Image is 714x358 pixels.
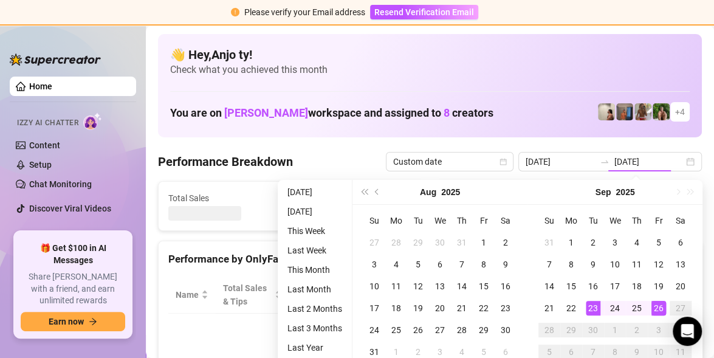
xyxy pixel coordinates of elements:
[168,251,507,267] div: Performance by OnlyFans Creator
[600,157,609,167] span: swap-right
[170,106,493,120] h1: You are on workspace and assigned to creators
[297,281,349,308] div: Est. Hours Worked
[10,53,101,66] img: logo-BBDzfeDw.svg
[393,153,506,171] span: Custom date
[673,317,702,346] div: Open Intercom Messenger
[168,277,216,314] th: Name
[307,191,415,205] span: Active Chats
[427,277,507,314] th: Chat Conversion
[17,117,78,129] span: Izzy AI Chatter
[499,158,507,165] span: calendar
[434,281,490,308] span: Chat Conversion
[244,5,365,19] div: Please verify your Email address
[614,155,684,168] input: End date
[600,157,609,167] span: to
[29,140,60,150] a: Content
[21,271,125,307] span: Share [PERSON_NAME] with a friend, and earn unlimited rewards
[675,105,685,119] span: + 4
[89,317,97,326] span: arrow-right
[170,46,690,63] h4: 👋 Hey, Anjo ty !
[526,155,595,168] input: Start date
[176,288,199,301] span: Name
[29,179,92,189] a: Chat Monitoring
[83,112,102,130] img: AI Chatter
[374,7,474,17] span: Resend Verification Email
[21,243,125,266] span: 🎁 Get $100 in AI Messages
[231,8,239,16] span: exclamation-circle
[29,204,111,213] a: Discover Viral Videos
[653,103,670,120] img: Nathaniel
[374,281,410,308] span: Sales / Hour
[158,153,293,170] h4: Performance Breakdown
[634,103,651,120] img: Nathaniel
[370,5,478,19] button: Resend Verification Email
[224,106,308,119] span: [PERSON_NAME]
[168,191,276,205] span: Total Sales
[445,191,554,205] span: Messages Sent
[444,106,450,119] span: 8
[223,281,272,308] span: Total Sales & Tips
[29,160,52,170] a: Setup
[170,63,690,77] span: Check what you achieved this month
[216,277,289,314] th: Total Sales & Tips
[598,103,615,120] img: Ralphy
[616,103,633,120] img: Wayne
[29,81,52,91] a: Home
[366,277,427,314] th: Sales / Hour
[537,251,692,267] div: Sales by OnlyFans Creator
[21,312,125,331] button: Earn nowarrow-right
[49,317,84,326] span: Earn now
